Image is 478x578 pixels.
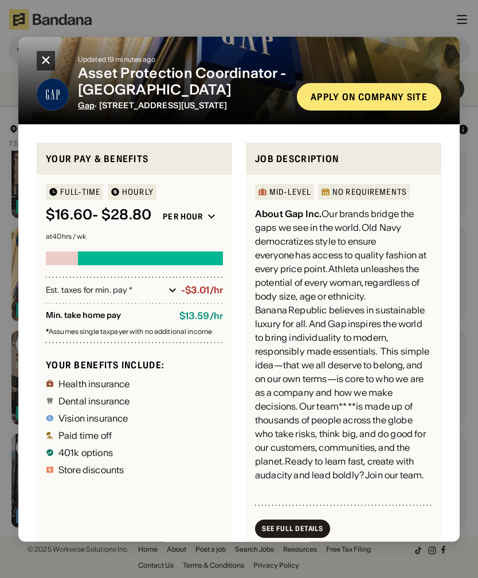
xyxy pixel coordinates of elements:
[78,57,288,64] div: Updated 19 minutes ago
[58,448,113,457] div: 401k options
[181,285,223,296] div: -$3.01/hr
[311,92,428,101] div: Apply on company site
[58,379,130,388] div: Health insurance
[46,359,223,371] div: Your benefits include:
[46,234,223,241] div: at 40 hrs / wk
[46,311,170,322] div: Min. take home pay
[46,329,223,336] div: Assumes single taxpayer with no additional income
[78,66,288,99] div: Asset Protection Coordinator - [GEOGRAPHIC_DATA]
[179,311,223,322] div: $ 13.59 / hr
[269,188,311,196] div: Mid-Level
[60,188,100,196] div: Full-time
[122,188,154,196] div: HOURLY
[58,431,112,440] div: Paid time off
[255,207,432,482] div: Our brands bridge the gaps we see in the world. Old Navy democratizes style to ensure everyone ha...
[78,100,95,111] span: Gap
[46,207,151,224] div: $ 16.60 - $28.80
[332,188,407,196] div: No Requirements
[163,212,203,222] div: Per hour
[255,209,322,220] div: About Gap Inc.
[58,396,130,406] div: Dental insurance
[46,285,164,296] div: Est. taxes for min. pay *
[262,525,323,532] div: See Full Details
[58,414,128,423] div: Vision insurance
[37,78,69,111] img: Gap logo
[255,152,432,166] div: Job Description
[78,101,288,111] div: · [STREET_ADDRESS][US_STATE]
[46,152,223,166] div: Your pay & benefits
[58,465,124,474] div: Store discounts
